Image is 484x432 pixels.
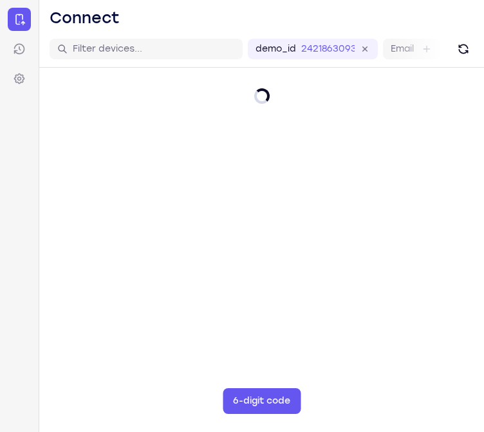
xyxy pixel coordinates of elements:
h1: Connect [50,8,120,28]
label: Email [391,43,414,55]
button: Refresh [453,39,474,59]
a: Settings [8,67,31,90]
input: Filter devices... [73,43,235,55]
label: demo_id [256,43,296,55]
button: 6-digit code [223,388,301,414]
a: Connect [8,8,31,31]
a: Sessions [8,37,31,61]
